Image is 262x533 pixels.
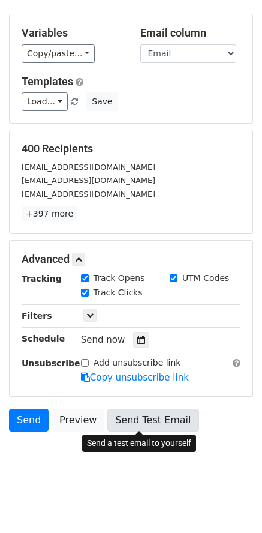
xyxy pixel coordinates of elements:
[22,190,155,199] small: [EMAIL_ADDRESS][DOMAIN_NAME]
[22,142,240,155] h5: 400 Recipients
[22,358,80,368] strong: Unsubscribe
[22,176,155,185] small: [EMAIL_ADDRESS][DOMAIN_NAME]
[22,274,62,283] strong: Tracking
[94,286,143,299] label: Track Clicks
[107,409,198,432] a: Send Test Email
[22,75,73,88] a: Templates
[94,357,181,369] label: Add unsubscribe link
[22,44,95,63] a: Copy/paste...
[22,253,240,266] h5: Advanced
[94,272,145,285] label: Track Opens
[81,334,125,345] span: Send now
[22,92,68,111] a: Load...
[9,409,49,432] a: Send
[140,26,241,40] h5: Email column
[86,92,118,111] button: Save
[22,206,77,221] a: +397 more
[22,26,122,40] h5: Variables
[22,311,52,321] strong: Filters
[82,435,196,452] div: Send a test email to yourself
[202,475,262,533] iframe: Chat Widget
[22,334,65,343] strong: Schedule
[52,409,104,432] a: Preview
[81,372,189,383] a: Copy unsubscribe link
[22,163,155,172] small: [EMAIL_ADDRESS][DOMAIN_NAME]
[182,272,229,285] label: UTM Codes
